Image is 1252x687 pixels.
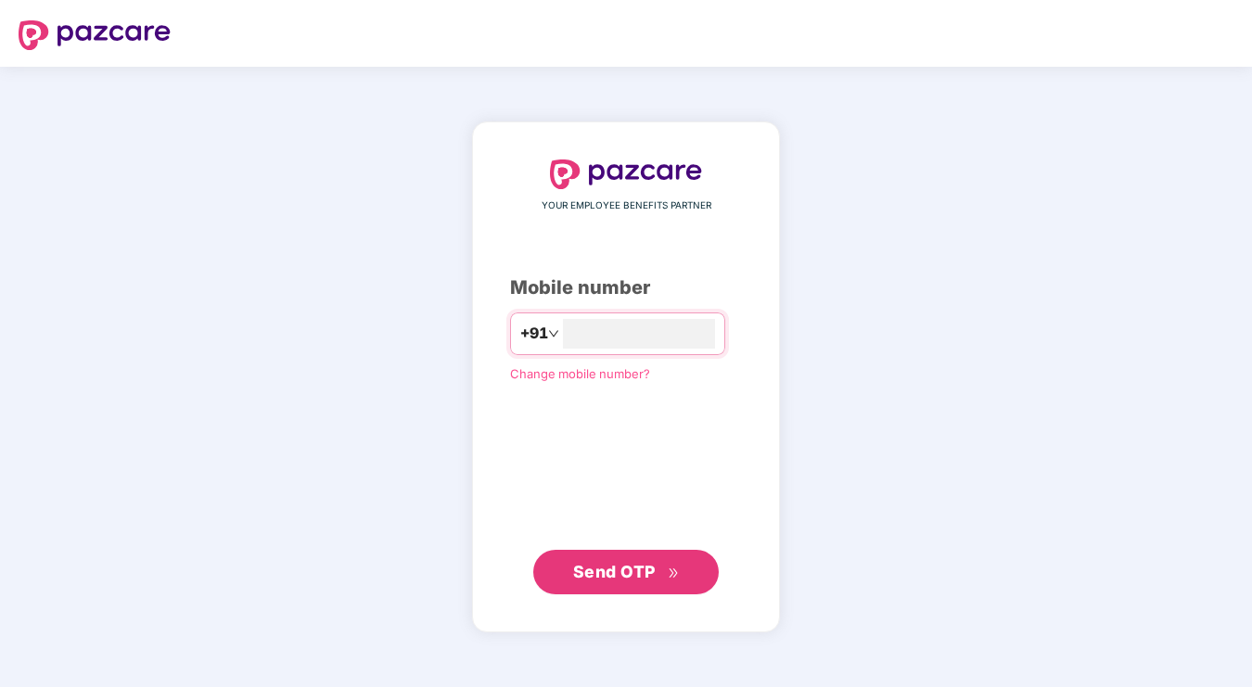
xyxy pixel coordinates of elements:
span: Send OTP [573,562,656,581]
a: Change mobile number? [510,366,650,381]
span: double-right [668,567,680,579]
img: logo [19,20,171,50]
img: logo [550,159,702,189]
span: YOUR EMPLOYEE BENEFITS PARTNER [542,198,711,213]
span: +91 [520,322,548,345]
div: Mobile number [510,274,742,302]
button: Send OTPdouble-right [533,550,719,594]
span: down [548,328,559,339]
